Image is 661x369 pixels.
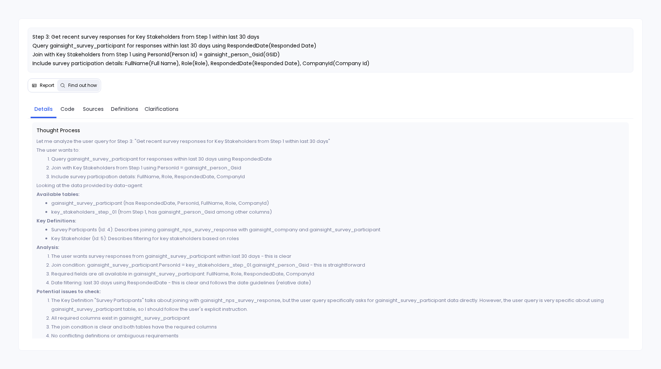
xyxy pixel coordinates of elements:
li: The user wants survey responses from gainsight_survey_participant within last 30 days - this is c... [51,252,624,261]
span: Details [34,105,53,113]
li: No conflicting definitions or ambiguous requirements [51,331,624,340]
span: Report [40,82,54,88]
li: The join condition is clear and both tables have the required columns [51,323,624,331]
span: Definitions [111,105,138,113]
li: Include survey participation details: FullName, Role, RespondedDate, CompanyId [51,172,624,181]
li: Survey Participants (Id: 4): Describes joining gainsight_nps_survey_response with gainsight_compa... [51,225,624,234]
span: Clarifications [145,105,179,113]
strong: Potential issues to check: [37,288,101,295]
span: Sources [83,105,104,113]
strong: Available tables: [37,191,79,198]
p: Looking at the data provided by data-agent: [37,181,624,190]
span: Step 3: Get recent survey responses for Key Stakeholders from Step 1 within last 30 days Query ga... [32,33,370,67]
strong: Key Definitions: [37,217,76,224]
span: Code [60,105,75,113]
li: The Key Definition "Survey Participants" talks about joining with gainsight_nps_survey_response, ... [51,296,624,314]
span: Find out how [68,82,97,88]
button: Report [29,80,57,91]
li: Query gainsight_survey_participant for responses within last 30 days using RespondedDate [51,155,624,164]
button: Find out how [57,80,100,91]
li: Join with Key Stakeholders from Step 1 using PersonId = gainsight_person_Gsid [51,164,624,172]
li: All required columns exist in gainsight_survey_participant [51,314,624,323]
li: Date filtering: last 30 days using RespondedDate - this is clear and follows the date guidelines ... [51,278,624,287]
li: Required fields are all available in gainsight_survey_participant: FullName, Role, RespondedDate,... [51,270,624,278]
p: The user wants to: [37,146,624,155]
span: Thought Process [37,127,624,134]
p: Let me analyze the user query for Step 3: "Get recent survey responses for Key Stakeholders from ... [37,137,624,146]
strong: Analysis: [37,244,59,251]
li: Key Stakeholder (Id: 5): Describes filtering for key stakeholders based on roles [51,234,624,243]
li: gainsight_survey_participant (has RespondedDate, PersonId, FullName, Role, CompanyId) [51,199,624,208]
li: key_stakeholders_step_01 (from Step 1, has gainsight_person_Gsid among other columns) [51,208,624,217]
li: Join condition: gainsight_survey_participant.PersonId = key_stakeholders_step_01.gainsight_person... [51,261,624,270]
